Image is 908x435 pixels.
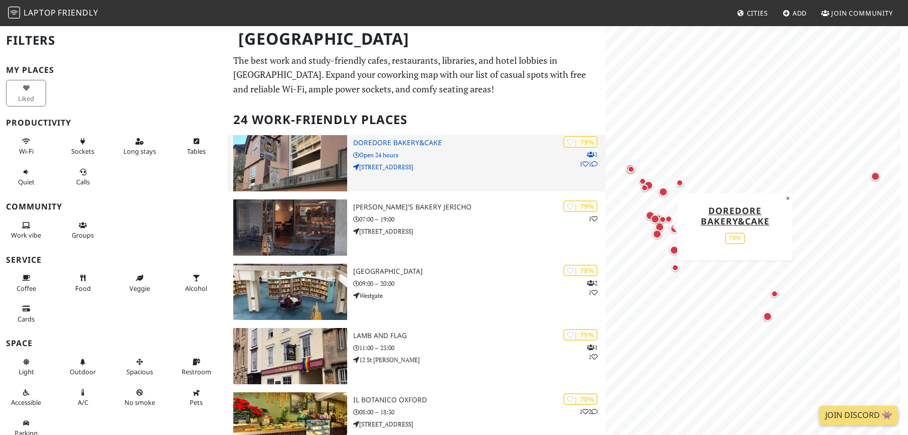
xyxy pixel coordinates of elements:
[6,255,221,265] h3: Service
[230,25,603,53] h1: [GEOGRAPHIC_DATA]
[579,407,597,416] p: 1 2
[119,270,160,296] button: Veggie
[353,343,606,353] p: 11:00 – 23:00
[817,4,897,22] a: Join Community
[668,222,681,235] div: Map marker
[11,398,41,407] span: Accessible
[676,221,688,233] div: Map marker
[227,328,606,384] a: Lamb and Flag | 75% 11 Lamb and Flag 11:00 – 23:00 12 St [PERSON_NAME]'
[119,354,160,380] button: Spacious
[70,367,96,376] span: Outdoor area
[187,147,206,156] span: Work-friendly tables
[657,185,670,198] div: Map marker
[6,300,46,327] button: Cards
[6,133,46,160] button: Wi-Fi
[579,150,597,169] p: 1 1 1
[19,367,34,376] span: Natural light
[63,270,103,296] button: Food
[63,217,103,244] button: Groups
[6,384,46,411] button: Accessible
[353,227,606,236] p: [STREET_ADDRESS]
[353,162,606,172] p: [STREET_ADDRESS]
[651,212,664,225] div: Map marker
[185,284,207,293] span: Alcohol
[233,199,347,256] img: GAIL's Bakery Jericho
[353,407,606,417] p: 08:00 – 18:30
[176,354,216,380] button: Restroom
[63,354,103,380] button: Outdoor
[63,133,103,160] button: Sockets
[19,147,34,156] span: Stable Wi-Fi
[227,199,606,256] a: GAIL's Bakery Jericho | 79% 1 [PERSON_NAME]'s Bakery Jericho 07:00 – 19:00 [STREET_ADDRESS]
[18,314,35,323] span: Credit cards
[587,278,597,297] p: 2 1
[353,291,606,300] p: Westgate
[563,393,597,405] div: | 70%
[6,217,46,244] button: Work vibe
[190,398,203,407] span: Pet friendly
[761,310,774,323] div: Map marker
[644,209,657,222] div: Map marker
[563,200,597,212] div: | 79%
[233,104,599,135] h2: 24 Work-Friendly Places
[779,4,811,22] a: Add
[76,177,90,186] span: Video/audio calls
[639,182,651,194] div: Map marker
[119,133,160,160] button: Long stays
[8,7,20,19] img: LaptopFriendly
[563,265,597,276] div: | 78%
[71,147,94,156] span: Power sockets
[793,9,807,18] span: Add
[649,212,662,226] div: Map marker
[233,328,347,384] img: Lamb and Flag
[8,5,98,22] a: LaptopFriendly LaptopFriendly
[176,384,216,411] button: Pets
[176,270,216,296] button: Alcohol
[651,228,664,241] div: Map marker
[869,170,882,183] div: Map marker
[733,4,772,22] a: Cities
[227,135,606,191] a: DoreDore Bakery&Cake | 79% 111 DoreDore Bakery&Cake Open 24 hours [STREET_ADDRESS]
[563,136,597,148] div: | 79%
[674,177,686,189] div: Map marker
[353,150,606,160] p: Open 24 hours
[353,279,606,288] p: 09:00 – 20:00
[233,53,599,96] p: The best work and study-friendly cafes, restaurants, libraries, and hotel lobbies in [GEOGRAPHIC_...
[182,367,211,376] span: Restroom
[353,267,606,276] h3: [GEOGRAPHIC_DATA]
[353,396,606,404] h3: Il Botanico Oxford
[669,262,681,274] div: Map marker
[75,284,91,293] span: Food
[743,249,756,262] div: Map marker
[353,332,606,340] h3: Lamb and Flag
[700,204,769,227] a: DoreDore Bakery&Cake
[18,177,35,186] span: Quiet
[588,214,597,224] p: 1
[11,231,41,240] span: People working
[637,175,649,187] div: Map marker
[353,139,606,147] h3: DoreDore Bakery&Cake
[6,65,221,75] h3: My Places
[58,7,98,18] span: Friendly
[6,270,46,296] button: Coffee
[657,213,669,226] div: Map marker
[668,244,681,257] div: Map marker
[63,164,103,190] button: Calls
[353,419,606,429] p: [STREET_ADDRESS]
[17,284,36,293] span: Coffee
[563,329,597,341] div: | 75%
[6,25,221,56] h2: Filters
[625,163,637,175] div: Map marker
[653,221,666,234] div: Map marker
[6,202,221,211] h3: Community
[663,213,675,225] div: Map marker
[227,264,606,320] a: Oxfordshire County Library | 78% 21 [GEOGRAPHIC_DATA] 09:00 – 20:00 Westgate
[353,214,606,224] p: 07:00 – 19:00
[72,231,94,240] span: Group tables
[353,203,606,211] h3: [PERSON_NAME]'s Bakery Jericho
[6,339,221,348] h3: Space
[6,354,46,380] button: Light
[176,133,216,160] button: Tables
[124,398,155,407] span: Smoke free
[233,135,347,191] img: DoreDore Bakery&Cake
